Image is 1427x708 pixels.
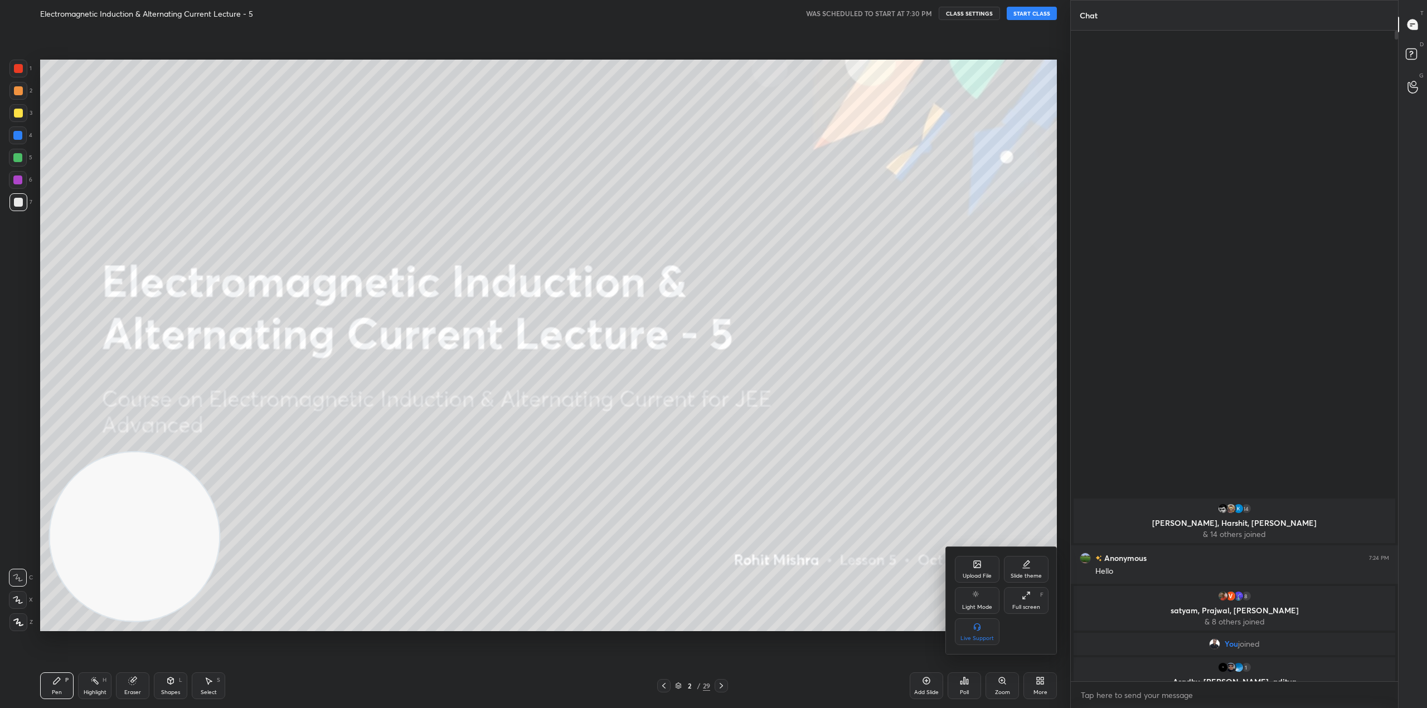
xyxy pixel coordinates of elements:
div: Slide theme [1011,573,1042,579]
div: F [1040,592,1043,598]
div: Full screen [1012,604,1040,610]
div: Live Support [960,636,994,641]
div: Light Mode [962,604,992,610]
div: Upload File [963,573,992,579]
